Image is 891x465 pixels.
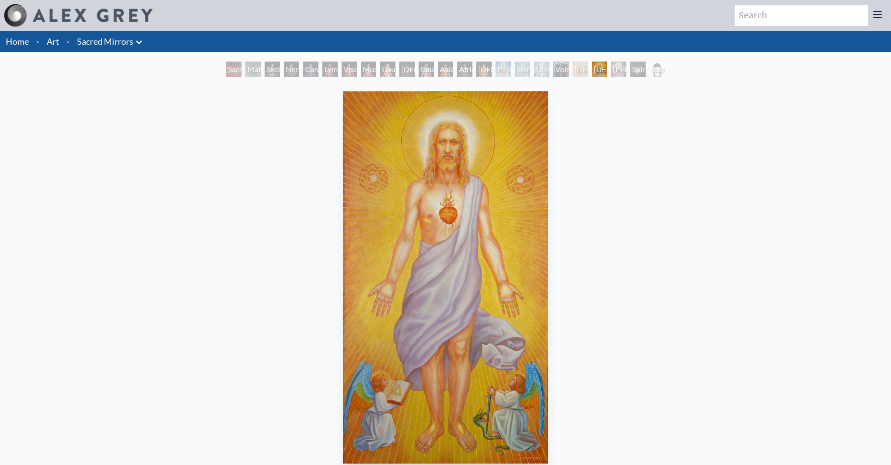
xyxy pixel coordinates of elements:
div: Material World [245,62,261,77]
div: Caucasian Man [419,62,434,77]
div: Sacred Mirrors Frame [649,62,665,77]
input: Search [735,5,868,26]
div: Skeletal System [265,62,280,77]
a: Home [6,36,29,47]
li: · [63,31,73,52]
div: [PERSON_NAME] [611,62,626,77]
div: Void Clear Light [553,62,569,77]
div: Cardiovascular System [303,62,318,77]
div: Nervous System [284,62,299,77]
div: [DEMOGRAPHIC_DATA] [592,62,607,77]
a: Art [47,35,59,48]
div: [DEMOGRAPHIC_DATA] Woman [399,62,415,77]
li: · [33,31,43,52]
div: [DEMOGRAPHIC_DATA] [573,62,588,77]
div: Caucasian Woman [380,62,395,77]
div: Spiritual World [630,62,646,77]
div: Viscera [342,62,357,77]
div: African Man [457,62,472,77]
div: Spiritual Energy System [515,62,530,77]
div: [DEMOGRAPHIC_DATA] Woman [476,62,492,77]
div: Muscle System [361,62,376,77]
div: Sacred Mirrors Room, [GEOGRAPHIC_DATA] [226,62,242,77]
div: Psychic Energy System [496,62,511,77]
div: Asian Man [438,62,453,77]
div: Universal Mind Lattice [534,62,549,77]
div: Lymphatic System [322,62,338,77]
a: Sacred Mirrors [77,35,133,48]
img: Christ-1985-Alex-Grey-watermarked.jpg [343,91,548,464]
